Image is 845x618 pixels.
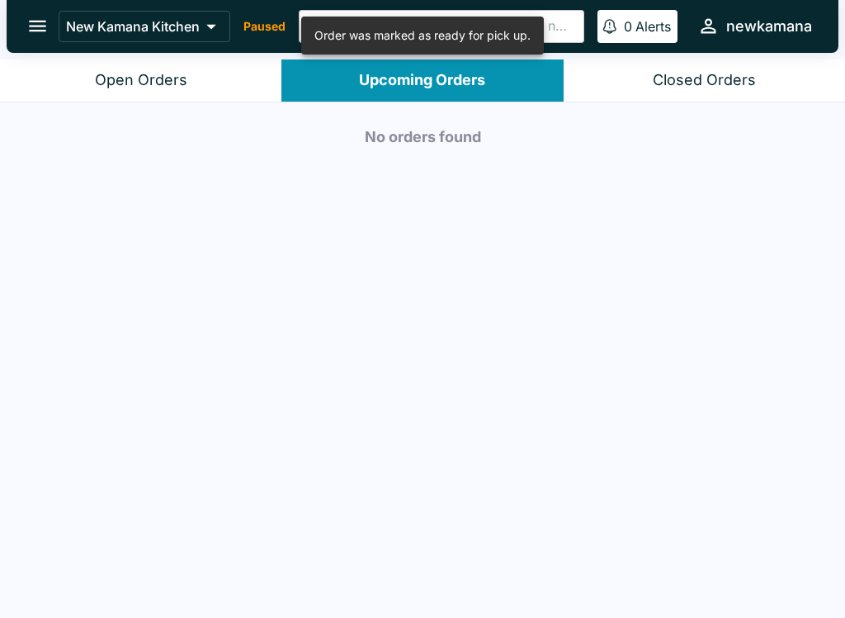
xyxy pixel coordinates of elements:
[66,18,200,35] p: New Kamana Kitchen
[95,71,187,90] div: Open Orders
[59,11,230,42] button: New Kamana Kitchen
[653,71,756,90] div: Closed Orders
[624,18,632,35] p: 0
[691,8,819,44] button: newkamana
[635,18,671,35] p: Alerts
[243,18,286,35] p: Paused
[314,21,531,50] div: Order was marked as ready for pick up.
[17,5,59,47] button: open drawer
[726,17,812,36] div: newkamana
[359,71,485,90] div: Upcoming Orders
